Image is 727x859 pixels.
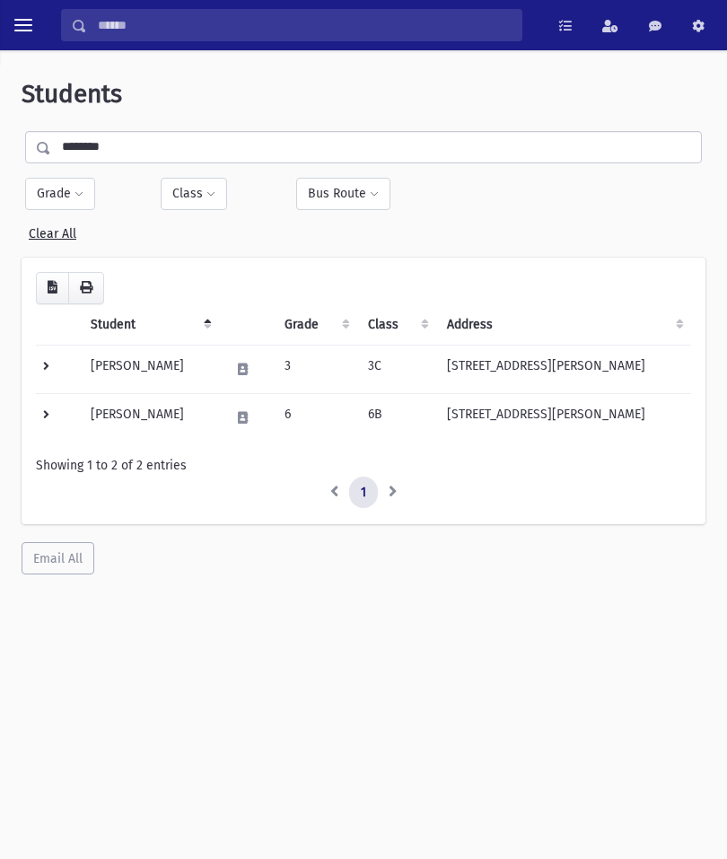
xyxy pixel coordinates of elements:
[357,304,436,346] th: Class: activate to sort column ascending
[25,178,95,210] button: Grade
[296,178,390,210] button: Bus Route
[22,542,94,574] button: Email All
[274,304,357,346] th: Grade: activate to sort column ascending
[36,456,691,475] div: Showing 1 to 2 of 2 entries
[29,219,76,241] a: Clear All
[80,393,219,442] td: [PERSON_NAME]
[349,477,378,509] a: 1
[436,345,691,393] td: [STREET_ADDRESS][PERSON_NAME]
[36,272,69,304] button: CSV
[80,345,219,393] td: [PERSON_NAME]
[436,304,691,346] th: Address: activate to sort column ascending
[161,178,227,210] button: Class
[357,393,436,442] td: 6B
[357,345,436,393] td: 3C
[87,9,521,41] input: Search
[68,272,104,304] button: Print
[80,304,219,346] th: Student: activate to sort column descending
[436,393,691,442] td: [STREET_ADDRESS][PERSON_NAME]
[274,393,357,442] td: 6
[22,79,122,109] span: Students
[7,9,39,41] button: toggle menu
[274,345,357,393] td: 3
